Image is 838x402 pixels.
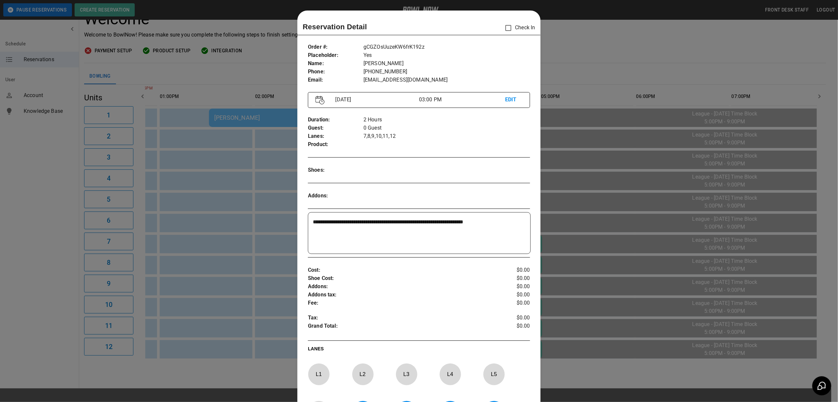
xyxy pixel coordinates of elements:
p: $0.00 [493,314,530,322]
p: Fee : [308,299,493,307]
p: [PERSON_NAME] [363,60,530,68]
p: $0.00 [493,291,530,299]
p: Addons tax : [308,291,493,299]
p: $0.00 [493,266,530,274]
p: Addons : [308,283,493,291]
p: Lanes : [308,132,363,140]
p: Shoes : [308,166,363,174]
p: Addons : [308,192,363,200]
p: Name : [308,60,363,68]
p: 03:00 PM [419,96,505,104]
p: $0.00 [493,283,530,291]
img: Vector [315,96,325,105]
p: Phone : [308,68,363,76]
p: Order # : [308,43,363,51]
p: L 4 [439,366,461,382]
p: 0 Guest [363,124,530,132]
p: Duration : [308,116,363,124]
p: [EMAIL_ADDRESS][DOMAIN_NAME] [363,76,530,84]
p: L 1 [308,366,330,382]
p: 7,8,9,10,11,12 [363,132,530,140]
p: Shoe Cost : [308,274,493,283]
p: LANES [308,345,530,355]
p: [DATE] [333,96,419,104]
p: Product : [308,140,363,149]
p: L 2 [352,366,374,382]
p: Email : [308,76,363,84]
p: Placeholder : [308,51,363,60]
p: $0.00 [493,274,530,283]
p: [PHONE_NUMBER] [363,68,530,76]
p: L 5 [483,366,505,382]
p: Guest : [308,124,363,132]
p: $0.00 [493,299,530,307]
p: L 3 [396,366,417,382]
p: EDIT [505,96,522,104]
p: Cost : [308,266,493,274]
p: 2 Hours [363,116,530,124]
p: Yes [363,51,530,60]
p: Check In [501,21,535,35]
p: Tax : [308,314,493,322]
p: $0.00 [493,322,530,332]
p: Grand Total : [308,322,493,332]
p: gCGZOsUuzeKW6frK192z [363,43,530,51]
p: Reservation Detail [303,21,367,32]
